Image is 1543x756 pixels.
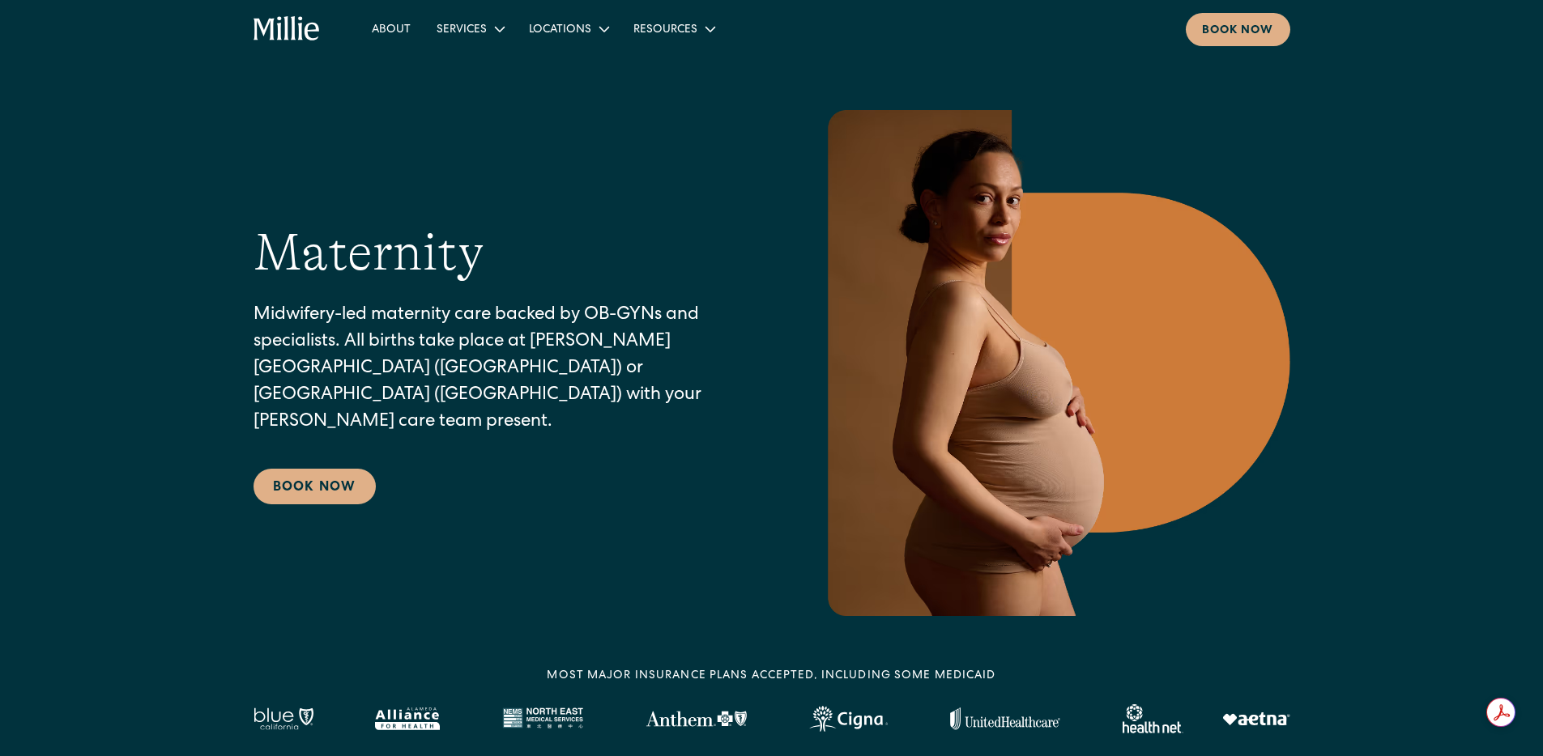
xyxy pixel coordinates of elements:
[547,668,995,685] div: MOST MAJOR INSURANCE PLANS ACCEPTED, INCLUDING some MEDICAID
[375,707,439,730] img: Alameda Alliance logo
[437,22,487,39] div: Services
[254,303,752,436] p: Midwifery-led maternity care backed by OB-GYNs and specialists. All births take place at [PERSON_...
[359,15,424,42] a: About
[1186,13,1290,46] a: Book now
[529,22,591,39] div: Locations
[424,15,516,42] div: Services
[950,707,1060,730] img: United Healthcare logo
[1222,712,1290,725] img: Aetna logo
[809,706,888,732] img: Cigna logo
[254,469,376,504] a: Book Now
[633,22,697,39] div: Resources
[516,15,620,42] div: Locations
[1202,23,1274,40] div: Book now
[817,110,1290,616] img: Pregnant woman in neutral underwear holding her belly, standing in profile against a warm-toned g...
[254,222,484,284] h1: Maternity
[254,16,321,42] a: home
[620,15,727,42] div: Resources
[254,707,313,730] img: Blue California logo
[646,711,747,727] img: Anthem Logo
[1123,704,1183,733] img: Healthnet logo
[502,707,583,730] img: North East Medical Services logo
